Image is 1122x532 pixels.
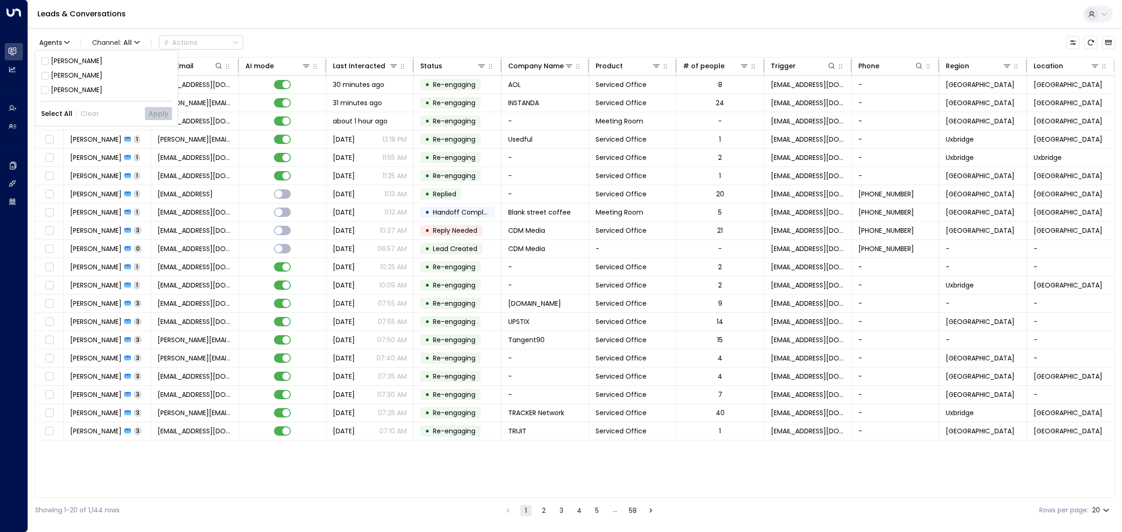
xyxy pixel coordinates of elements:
div: [PERSON_NAME] [41,85,172,95]
div: [PERSON_NAME] [41,71,172,80]
div: [PERSON_NAME] [51,71,102,80]
div: [PERSON_NAME] [51,56,102,66]
div: [PERSON_NAME] [41,56,172,66]
button: Select All [41,110,72,117]
button: Clear [80,110,99,117]
div: [PERSON_NAME] [51,85,102,95]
